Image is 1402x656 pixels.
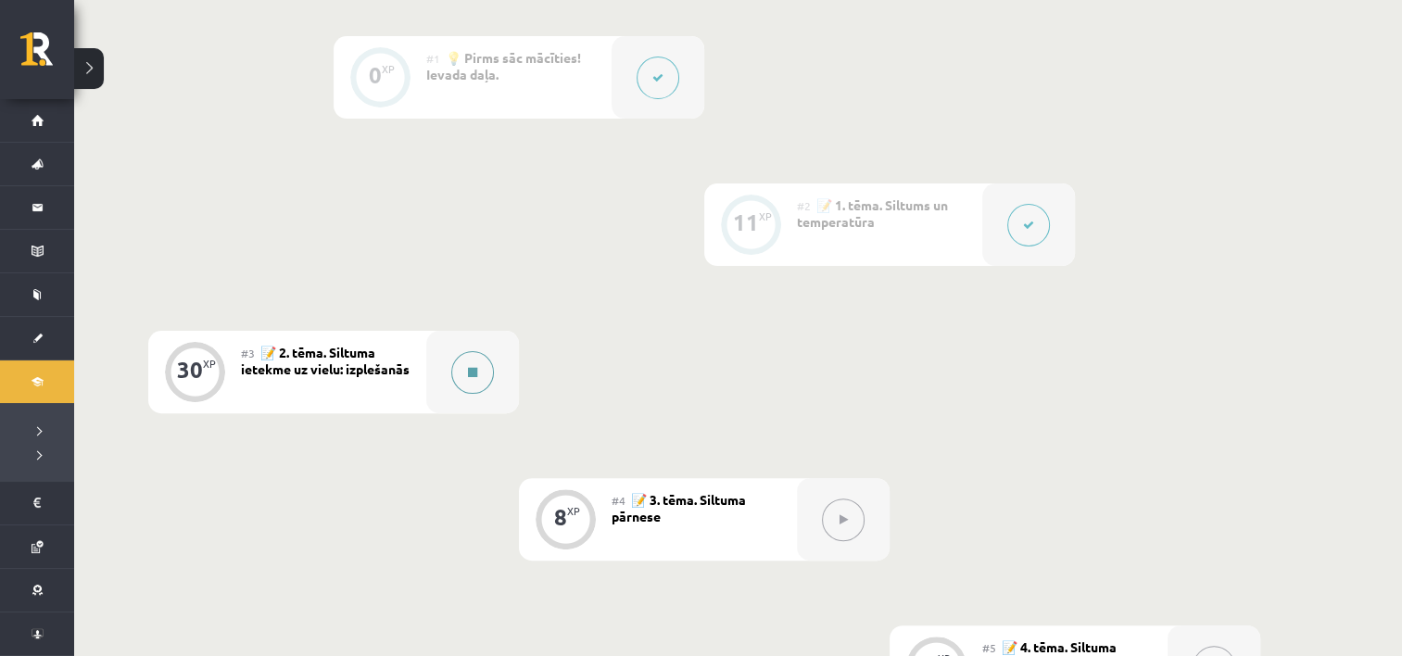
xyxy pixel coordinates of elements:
a: Rīgas 1. Tālmācības vidusskola [20,32,74,79]
span: #3 [241,346,255,360]
div: XP [203,359,216,369]
div: 11 [733,214,759,231]
div: XP [759,211,772,221]
div: XP [567,506,580,516]
div: 8 [554,509,567,525]
span: 📝 2. tēma. Siltuma ietekme uz vielu: izplešanās [241,344,410,377]
span: #1 [426,51,440,66]
span: #5 [982,640,996,655]
span: 📝 3. tēma. Siltuma pārnese [612,491,746,524]
span: #4 [612,493,625,508]
span: 📝 1. tēma. Siltums un temperatūra [797,196,948,230]
div: 0 [369,67,382,83]
span: #2 [797,198,811,213]
div: XP [382,64,395,74]
span: 💡 Pirms sāc mācīties! Ievada daļa. [426,49,581,82]
div: 30 [177,361,203,378]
